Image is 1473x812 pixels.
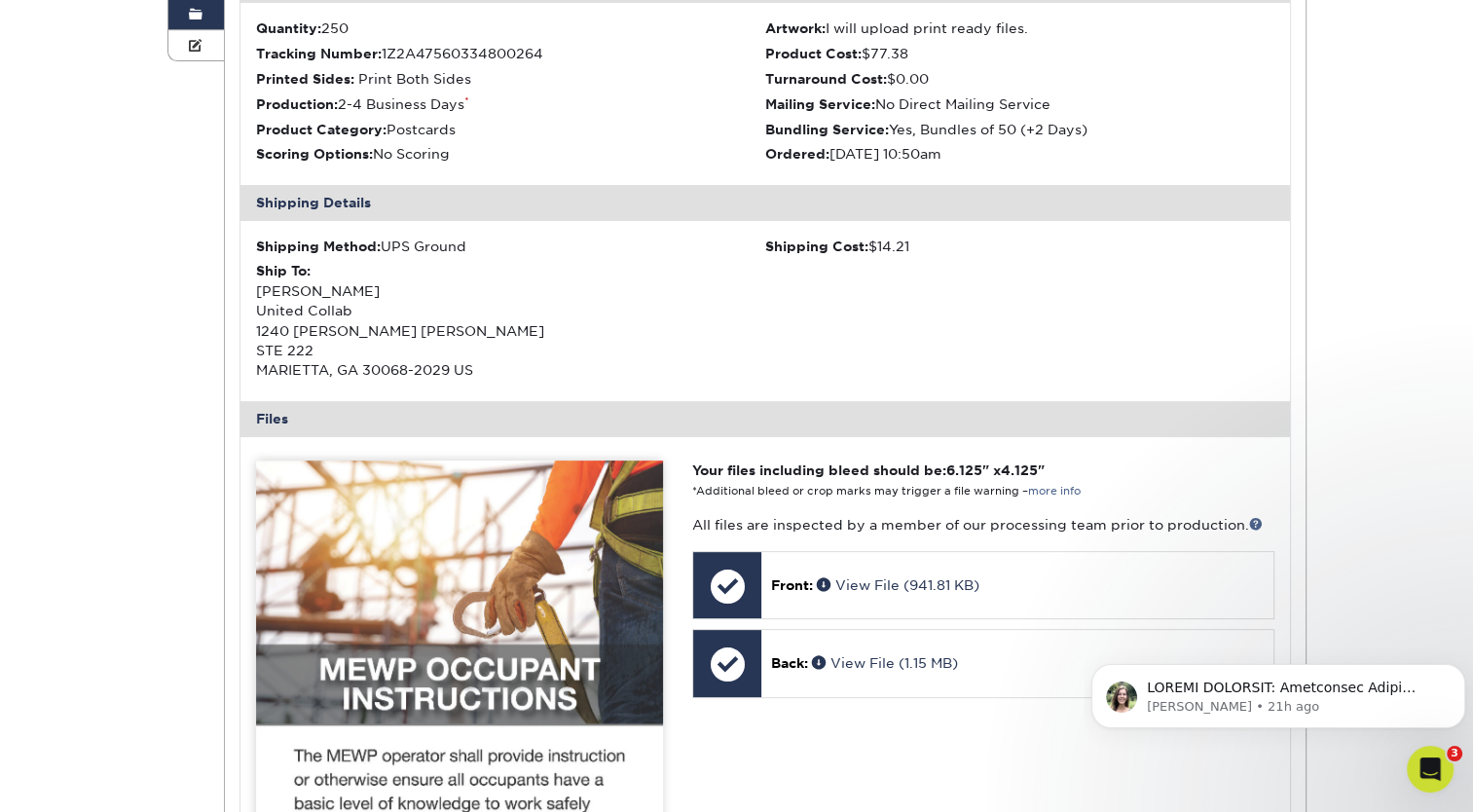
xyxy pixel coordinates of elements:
[69,448,182,468] div: [PERSON_NAME]
[139,160,194,180] div: • [DATE]
[69,304,182,324] div: [PERSON_NAME]
[139,592,194,612] div: • [DATE]
[358,71,471,87] span: Print Both Sides
[765,46,862,61] strong: Product Cost:
[765,237,1274,256] div: $14.21
[69,429,228,445] span: Rate your conversation
[64,592,135,612] div: Primoprint
[186,304,240,324] div: • [DATE]
[256,237,765,256] div: UPS Ground
[129,608,259,685] button: Messages
[144,9,249,42] h1: Messages
[240,185,1290,220] div: Shipping Details
[771,577,813,593] span: Front:
[765,94,1274,114] li: No Direct Mailing Service
[342,8,377,43] div: Close
[765,20,826,36] strong: Artwork:
[256,261,765,380] div: [PERSON_NAME] United Collab 1240 [PERSON_NAME] [PERSON_NAME] STE 222 MARIETTA, GA 30068-2029 US
[309,656,340,670] span: Help
[69,232,182,252] div: [PERSON_NAME]
[157,656,232,670] span: Messages
[1028,485,1081,498] a: more info
[256,94,765,114] li: 2-4 Business Days
[186,232,240,252] div: • [DATE]
[765,18,1274,38] li: I will upload print ready files.
[186,448,240,468] div: • [DATE]
[256,20,321,36] strong: Quantity:
[1084,623,1473,759] iframe: Intercom notifications message
[382,46,543,61] span: 1Z2A47560334800264
[64,376,135,396] div: Primoprint
[36,590,59,613] img: Avery avatar
[812,655,958,671] a: View File (1.15 MB)
[36,374,59,397] img: Avery avatar
[765,69,1274,89] li: $0.00
[139,520,194,540] div: • [DATE]
[765,146,829,162] strong: Ordered:
[256,122,387,137] strong: Product Category:
[69,213,228,229] span: Rate your conversation
[19,374,43,397] img: Jenny avatar
[64,160,135,180] div: Primoprint
[256,144,765,164] li: No Scoring
[69,88,182,108] div: [PERSON_NAME]
[19,158,43,181] img: Jenny avatar
[64,520,135,540] div: Primoprint
[19,518,43,541] img: Jenny avatar
[817,577,979,593] a: View File (941.81 KB)
[692,515,1273,535] p: All files are inspected by a member of our processing team prior to production.
[36,158,59,181] img: Avery avatar
[1447,746,1462,761] span: 3
[256,239,381,254] strong: Shipping Method:
[1407,746,1454,793] iframe: Intercom live chat
[765,144,1274,164] li: [DATE] 10:50am
[256,146,373,162] strong: Scoring Options:
[139,376,194,396] div: • [DATE]
[256,46,382,61] strong: Tracking Number:
[28,502,52,526] img: Irene avatar
[765,96,875,112] strong: Mailing Service:
[22,68,61,107] img: Profile image for Julie
[692,485,1081,498] small: *Additional bleed or crop marks may trigger a file warning –
[22,428,61,467] img: Profile image for Avery
[186,88,249,108] div: • 21h ago
[90,548,300,587] button: Send us a message
[765,120,1274,139] li: Yes, Bundles of 50 (+2 Days)
[765,44,1274,63] li: $77.38
[240,401,1290,436] div: Files
[765,71,887,87] strong: Turnaround Cost:
[69,285,228,301] span: Rate your conversation
[1001,462,1038,478] span: 4.125
[45,656,85,670] span: Home
[28,574,52,598] img: Irene avatar
[946,462,982,478] span: 6.125
[256,96,338,112] strong: Production:
[28,358,52,382] img: Irene avatar
[256,18,765,38] li: 250
[28,142,52,166] img: Irene avatar
[5,753,166,805] iframe: Google Customer Reviews
[260,608,389,685] button: Help
[256,120,765,139] li: Postcards
[692,462,1045,478] strong: Your files including bleed should be: " x "
[36,518,59,541] img: Avery avatar
[256,263,311,278] strong: Ship To:
[256,71,354,87] strong: Printed Sides:
[771,655,808,671] span: Back:
[765,239,868,254] strong: Shipping Cost:
[22,212,61,251] img: Profile image for Irene
[22,284,61,323] img: Profile image for Erica
[19,590,43,613] img: Jenny avatar
[765,122,889,137] strong: Bundling Service:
